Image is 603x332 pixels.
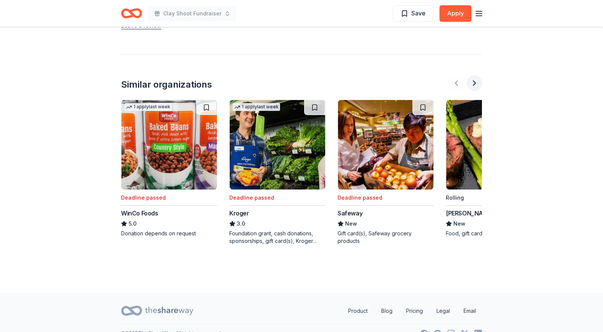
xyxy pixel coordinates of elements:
[229,209,249,218] div: Kroger
[229,193,274,202] div: Deadline passed
[446,100,542,189] img: Image for Perry's Restaurants
[124,103,172,111] div: 1 apply last week
[375,303,398,318] a: Blog
[338,193,382,202] div: Deadline passed
[121,79,212,91] div: Similar organizations
[121,100,217,237] a: Image for WinCo Foods1 applylast weekDeadline passedWinCo Foods5.0Donation depends on request
[237,219,245,228] span: 3.0
[446,209,530,218] div: [PERSON_NAME] Restaurants
[430,303,456,318] a: Legal
[338,100,434,245] a: Image for SafewayDeadline passedSafewayNewGift card(s), Safeway grocery products
[439,5,471,22] button: Apply
[400,303,429,318] a: Pricing
[393,5,433,22] button: Save
[411,8,426,18] span: Save
[121,209,158,218] div: WinCo Foods
[338,209,362,218] div: Safeway
[230,100,325,189] img: Image for Kroger
[148,6,236,21] button: Clay Shoot Fundraiser
[233,103,280,111] div: 1 apply last week
[229,230,326,245] div: Foundation grant, cash donations, sponsorships, gift card(s), Kroger products
[338,230,434,245] div: Gift card(s), Safeway grocery products
[129,219,136,228] span: 5.0
[345,219,357,228] span: New
[229,100,326,245] a: Image for Kroger1 applylast weekDeadline passedKroger3.0Foundation grant, cash donations, sponsor...
[163,9,221,18] span: Clay Shoot Fundraiser
[446,230,542,237] div: Food, gift card(s)
[342,303,374,318] a: Product
[121,100,217,189] img: Image for WinCo Foods
[453,219,465,228] span: New
[446,193,464,202] div: Rolling
[121,230,217,237] div: Donation depends on request
[121,193,166,202] div: Deadline passed
[121,5,142,22] a: Home
[342,303,482,318] nav: quick links
[446,100,542,237] a: Image for Perry's RestaurantsRolling[PERSON_NAME] RestaurantsNewFood, gift card(s)
[338,100,433,189] img: Image for Safeway
[458,303,482,318] a: Email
